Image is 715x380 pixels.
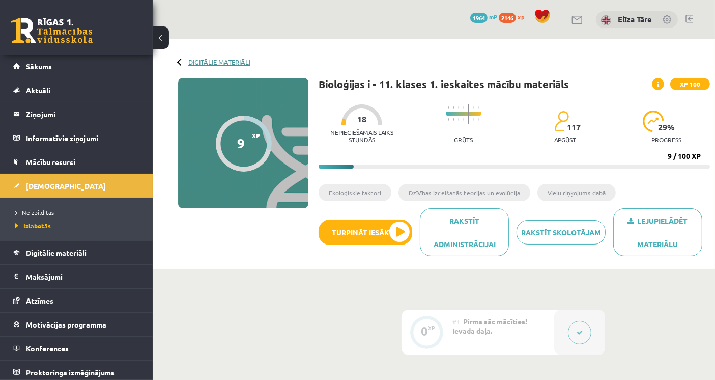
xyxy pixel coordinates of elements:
[15,208,54,216] span: Neizpildītās
[517,220,606,245] a: Rakstīt skolotājam
[452,318,460,326] span: #1
[26,344,69,353] span: Konferences
[13,265,140,288] a: Maksājumi
[567,123,581,132] span: 117
[26,296,53,305] span: Atzīmes
[613,208,702,256] a: Lejupielādēt materiālu
[428,325,435,331] div: XP
[468,104,469,124] img: icon-long-line-d9ea69661e0d244f92f715978eff75569469978d946b2353a9bb055b3ed8787d.svg
[188,58,250,66] a: Digitālie materiāli
[499,13,529,21] a: 2146 xp
[448,106,449,109] img: icon-short-line-57e1e144782c952c97e751825c79c345078a6d821885a25fce030b3d8c18986b.svg
[13,313,140,336] a: Motivācijas programma
[601,15,611,25] img: Elīza Tāre
[13,102,140,126] a: Ziņojumi
[470,13,497,21] a: 1964 mP
[13,337,140,360] a: Konferences
[26,265,140,288] legend: Maksājumi
[398,184,530,201] li: Dzīvības izcelšanās teorijas un evolūcija
[652,136,682,143] p: progress
[448,118,449,121] img: icon-short-line-57e1e144782c952c97e751825c79c345078a6d821885a25fce030b3d8c18986b.svg
[478,106,479,109] img: icon-short-line-57e1e144782c952c97e751825c79c345078a6d821885a25fce030b3d8c18986b.svg
[478,118,479,121] img: icon-short-line-57e1e144782c952c97e751825c79c345078a6d821885a25fce030b3d8c18986b.svg
[463,118,464,121] img: icon-short-line-57e1e144782c952c97e751825c79c345078a6d821885a25fce030b3d8c18986b.svg
[453,118,454,121] img: icon-short-line-57e1e144782c952c97e751825c79c345078a6d821885a25fce030b3d8c18986b.svg
[13,289,140,312] a: Atzīmes
[26,126,140,150] legend: Informatīvie ziņojumi
[13,150,140,174] a: Mācību resursi
[421,327,428,336] div: 0
[319,220,412,245] button: Turpināt iesākto
[489,13,497,21] span: mP
[554,136,576,143] p: apgūst
[452,317,527,335] span: Pirms sāc mācīties! Ievada daļa.
[15,208,142,217] a: Neizpildītās
[26,248,87,257] span: Digitālie materiāli
[319,184,391,201] li: Ekoloģiskie faktori
[319,129,405,143] p: Nepieciešamais laiks stundās
[13,55,140,78] a: Sākums
[26,320,106,329] span: Motivācijas programma
[454,136,473,143] p: Grūts
[26,102,140,126] legend: Ziņojumi
[26,368,115,377] span: Proktoringa izmēģinājums
[473,118,474,121] img: icon-short-line-57e1e144782c952c97e751825c79c345078a6d821885a25fce030b3d8c18986b.svg
[554,111,569,132] img: students-c634bb4e5e11cddfef0936a35e636f08e4e9abd3cc4e673bd6f9a4125e45ecb1.svg
[11,18,93,43] a: Rīgas 1. Tālmācības vidusskola
[26,62,52,71] span: Sākums
[470,13,488,23] span: 1964
[15,222,51,230] span: Izlabotās
[453,106,454,109] img: icon-short-line-57e1e144782c952c97e751825c79c345078a6d821885a25fce030b3d8c18986b.svg
[26,86,50,95] span: Aktuāli
[237,135,245,151] div: 9
[670,78,710,90] span: XP 100
[658,123,675,132] span: 29 %
[458,106,459,109] img: icon-short-line-57e1e144782c952c97e751825c79c345078a6d821885a25fce030b3d8c18986b.svg
[518,13,524,21] span: xp
[319,78,569,90] h1: Bioloģijas i - 11. klases 1. ieskaites mācību materiāls
[618,14,652,24] a: Elīza Tāre
[13,78,140,102] a: Aktuāli
[13,174,140,198] a: [DEMOGRAPHIC_DATA]
[26,181,106,191] span: [DEMOGRAPHIC_DATA]
[15,221,142,230] a: Izlabotās
[13,126,140,150] a: Informatīvie ziņojumi
[499,13,516,23] span: 2146
[357,115,366,124] span: 18
[643,111,665,132] img: icon-progress-161ccf0a02000e728c5f80fcf4c31c7af3da0e1684b2b1d7c360e028c24a22f1.svg
[420,208,509,256] a: Rakstīt administrācijai
[252,132,260,139] span: XP
[13,241,140,264] a: Digitālie materiāli
[537,184,616,201] li: Vielu riņķojums dabā
[26,157,75,167] span: Mācību resursi
[473,106,474,109] img: icon-short-line-57e1e144782c952c97e751825c79c345078a6d821885a25fce030b3d8c18986b.svg
[458,118,459,121] img: icon-short-line-57e1e144782c952c97e751825c79c345078a6d821885a25fce030b3d8c18986b.svg
[463,106,464,109] img: icon-short-line-57e1e144782c952c97e751825c79c345078a6d821885a25fce030b3d8c18986b.svg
